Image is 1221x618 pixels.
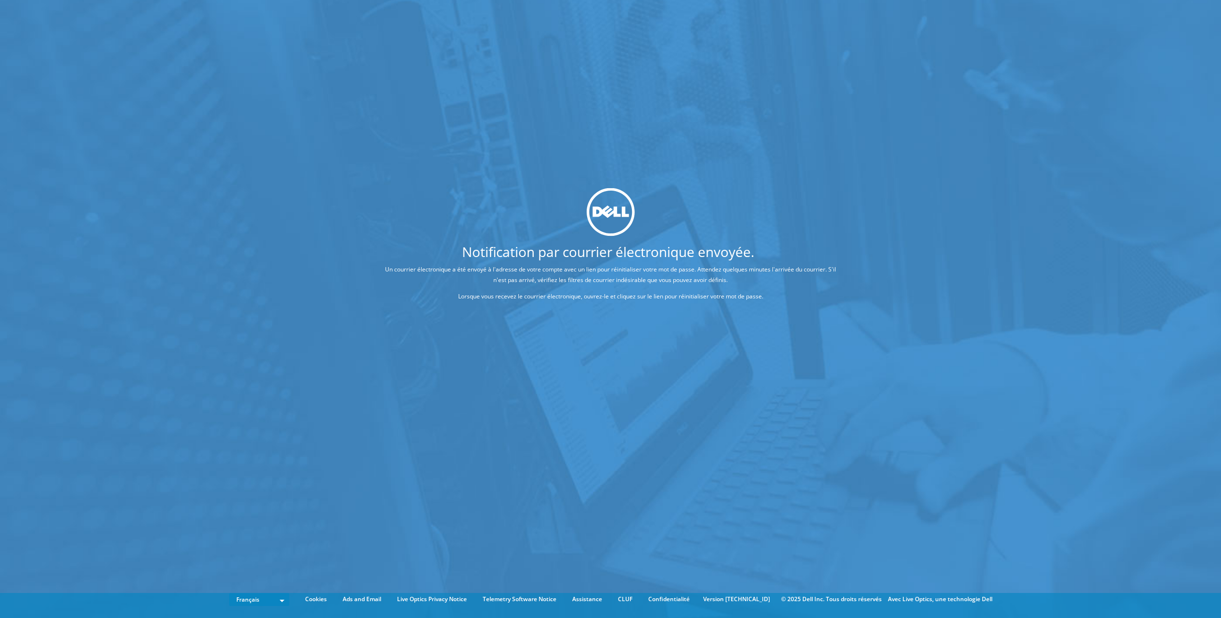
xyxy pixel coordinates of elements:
[611,594,640,605] a: CLUF
[476,594,564,605] a: Telemetry Software Notice
[888,594,992,605] li: Avec Live Optics, une technologie Dell
[698,594,775,605] li: Version [TECHNICAL_ID]
[587,188,635,236] img: dell_svg_logo.svg
[390,594,474,605] a: Live Optics Privacy Notice
[565,594,609,605] a: Assistance
[298,594,334,605] a: Cookies
[335,594,388,605] a: Ads and Email
[641,594,697,605] a: Confidentialité
[346,245,871,258] h1: Notification par courrier électronique envoyée.
[382,291,839,302] p: Lorsque vous recevez le courrier électronique, ouvrez-le et cliquez sur le lien pour réinitialise...
[776,594,887,605] li: © 2025 Dell Inc. Tous droits réservés
[382,264,839,285] p: Un courrier électronique a été envoyé à l'adresse de votre compte avec un lien pour réinitialiser...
